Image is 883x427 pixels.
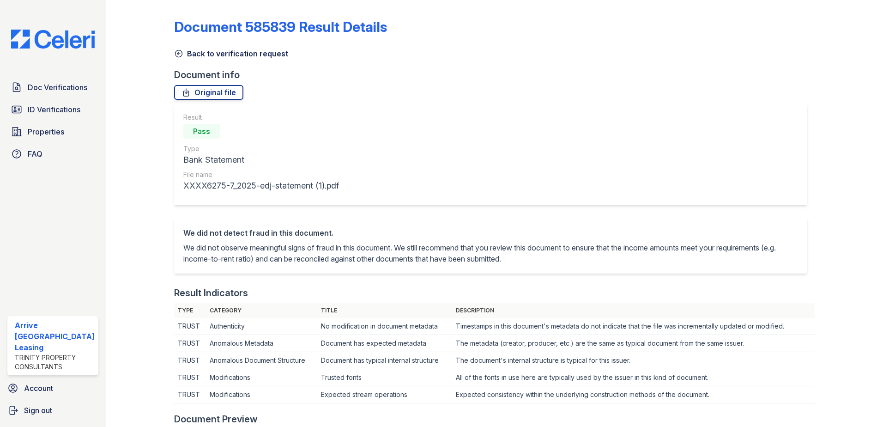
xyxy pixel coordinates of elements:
div: Result [183,113,339,122]
a: Sign out [4,401,102,420]
div: Trinity Property Consultants [15,353,95,372]
a: Properties [7,122,98,141]
div: Type [183,144,339,153]
span: Properties [28,126,64,137]
td: All of the fonts in use here are typically used by the issuer in this kind of document. [452,369,815,386]
th: Type [174,303,206,318]
div: We did not detect fraud in this document. [183,227,798,238]
td: The metadata (creator, producer, etc.) are the same as typical document from the same issuer. [452,335,815,352]
div: Bank Statement [183,153,339,166]
span: ID Verifications [28,104,80,115]
span: Sign out [24,405,52,416]
td: Timestamps in this document's metadata do not indicate that the file was incrementally updated or... [452,318,815,335]
th: Description [452,303,815,318]
div: File name [183,170,339,179]
td: Anomalous Metadata [206,335,317,352]
td: TRUST [174,386,206,403]
a: Original file [174,85,243,100]
td: Modifications [206,386,317,403]
td: TRUST [174,318,206,335]
td: Anomalous Document Structure [206,352,317,369]
td: Modifications [206,369,317,386]
td: No modification in document metadata [317,318,453,335]
a: ID Verifications [7,100,98,119]
td: Authenticity [206,318,317,335]
a: Back to verification request [174,48,288,59]
div: Document info [174,68,815,81]
span: Account [24,383,53,394]
td: Document has typical internal structure [317,352,453,369]
p: We did not observe meaningful signs of fraud in this document. We still recommend that you review... [183,242,798,264]
a: FAQ [7,145,98,163]
a: Account [4,379,102,397]
div: Document Preview [174,413,258,426]
span: FAQ [28,148,42,159]
td: Document has expected metadata [317,335,453,352]
td: Expected stream operations [317,386,453,403]
a: Doc Verifications [7,78,98,97]
td: TRUST [174,335,206,352]
th: Category [206,303,317,318]
span: Doc Verifications [28,82,87,93]
td: TRUST [174,369,206,386]
img: CE_Logo_Blue-a8612792a0a2168367f1c8372b55b34899dd931a85d93a1a3d3e32e68fde9ad4.png [4,30,102,49]
div: XXXX6275-7_2025-edj-statement (1).pdf [183,179,339,192]
td: Expected consistency within the underlying construction methods of the document. [452,386,815,403]
div: Result Indicators [174,287,248,299]
a: Document 585839 Result Details [174,18,387,35]
div: Pass [183,124,220,139]
th: Title [317,303,453,318]
td: TRUST [174,352,206,369]
td: Trusted fonts [317,369,453,386]
td: The document's internal structure is typical for this issuer. [452,352,815,369]
div: Arrive [GEOGRAPHIC_DATA] Leasing [15,320,95,353]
